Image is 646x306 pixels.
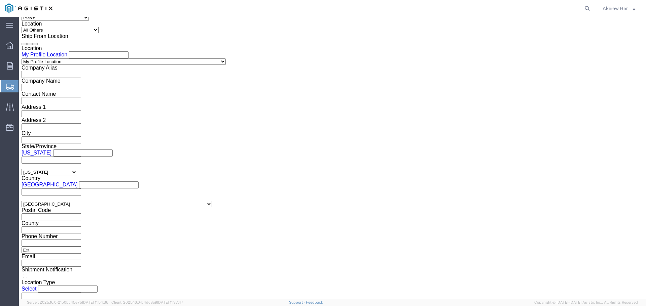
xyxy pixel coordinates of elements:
[306,300,323,304] a: Feedback
[82,300,108,304] span: [DATE] 11:54:36
[603,5,628,12] span: Akinew Her
[602,4,637,12] button: Akinew Her
[27,300,108,304] span: Server: 2025.16.0-21b0bc45e7b
[289,300,306,304] a: Support
[534,300,638,305] span: Copyright © [DATE]-[DATE] Agistix Inc., All Rights Reserved
[19,17,646,299] iframe: FS Legacy Container
[111,300,183,304] span: Client: 2025.16.0-b4dc8a9
[157,300,183,304] span: [DATE] 11:37:47
[5,3,52,13] img: logo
